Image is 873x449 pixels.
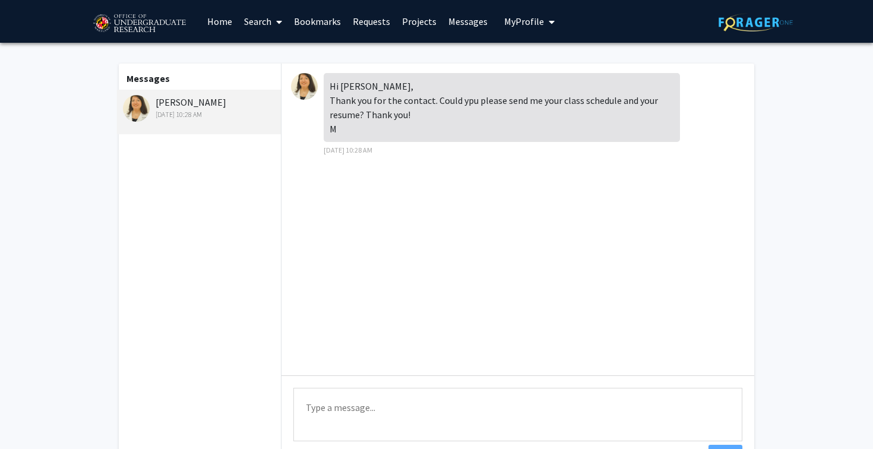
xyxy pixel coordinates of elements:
[238,1,288,42] a: Search
[293,388,742,441] textarea: Message
[201,1,238,42] a: Home
[719,13,793,31] img: ForagerOne Logo
[288,1,347,42] a: Bookmarks
[123,95,278,120] div: [PERSON_NAME]
[123,109,278,120] div: [DATE] 10:28 AM
[324,73,680,142] div: Hi [PERSON_NAME], Thank you for the contact. Could ypu please send me your class schedule and you...
[504,15,544,27] span: My Profile
[291,73,318,100] img: Magaly Toro
[126,72,170,84] b: Messages
[9,396,50,440] iframe: Chat
[396,1,442,42] a: Projects
[89,9,189,39] img: University of Maryland Logo
[123,95,150,122] img: Magaly Toro
[347,1,396,42] a: Requests
[442,1,494,42] a: Messages
[324,146,372,154] span: [DATE] 10:28 AM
